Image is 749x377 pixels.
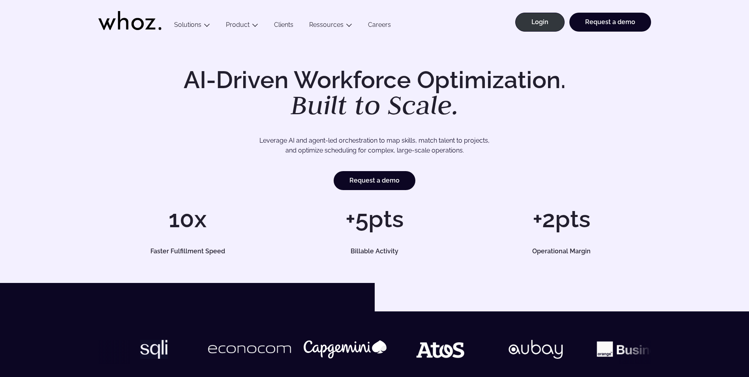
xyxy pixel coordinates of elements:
[291,87,459,122] em: Built to Scale.
[697,325,738,366] iframe: Chatbot
[472,207,651,231] h1: +2pts
[98,207,277,231] h1: 10x
[301,21,360,32] button: Ressources
[515,13,565,32] a: Login
[569,13,651,32] a: Request a demo
[166,21,218,32] button: Solutions
[226,21,250,28] a: Product
[126,136,623,156] p: Leverage AI and agent-led orchestration to map skills, match talent to projects, and optimize sch...
[334,171,415,190] a: Request a demo
[285,207,464,231] h1: +5pts
[481,248,642,254] h5: Operational Margin
[173,68,577,119] h1: AI-Driven Workforce Optimization.
[266,21,301,32] a: Clients
[360,21,399,32] a: Careers
[107,248,268,254] h5: Faster Fulfillment Speed
[294,248,455,254] h5: Billable Activity
[309,21,344,28] a: Ressources
[218,21,266,32] button: Product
